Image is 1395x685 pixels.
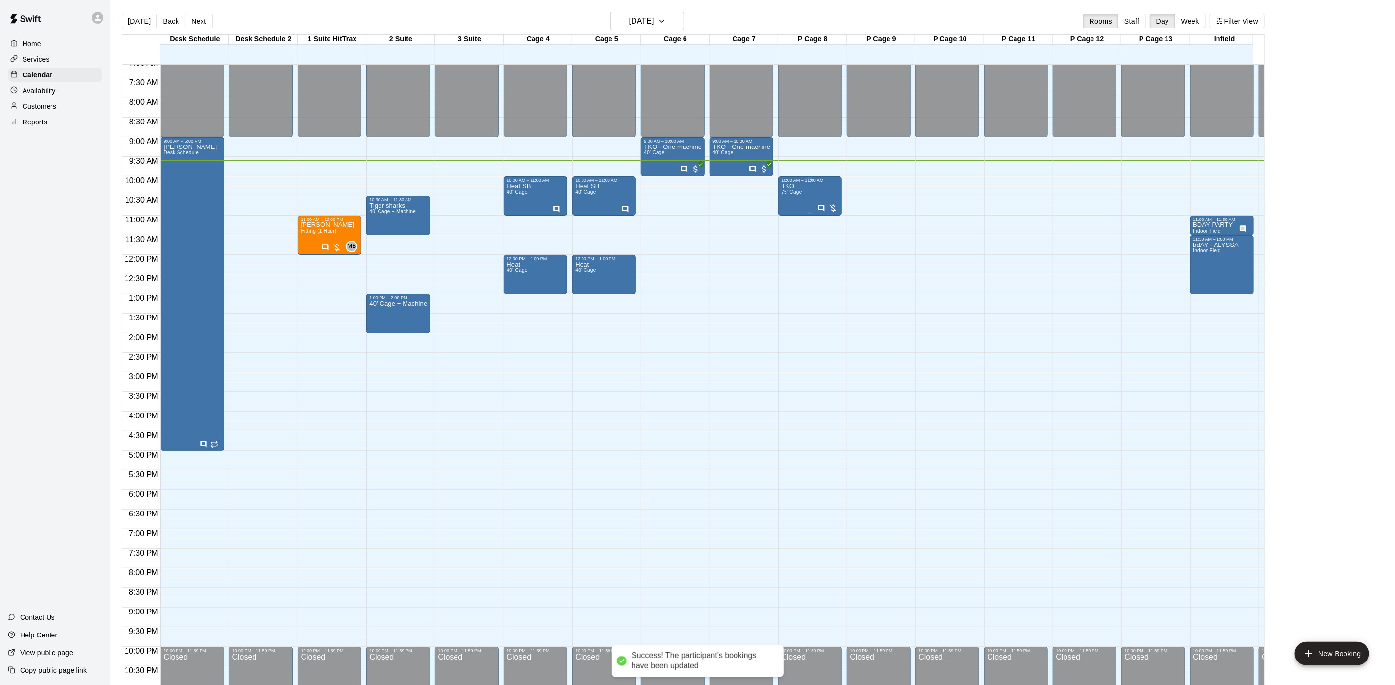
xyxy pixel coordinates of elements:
[301,648,358,653] div: 10:00 PM – 11:59 PM
[575,268,596,273] span: 40' Cage
[127,372,161,381] span: 3:00 PM
[301,228,336,234] span: Hitting (1 Hour)
[781,648,839,653] div: 10:00 PM – 11:59 PM
[438,648,496,653] div: 10:00 PM – 11:59 PM
[127,333,161,342] span: 2:00 PM
[781,189,802,195] span: 75' Cage
[1193,217,1251,222] div: 11:00 AM – 11:30 AM
[621,205,629,213] svg: Has notes
[850,648,908,653] div: 10:00 PM – 11:59 PM
[127,431,161,440] span: 4:30 PM
[641,35,710,44] div: Cage 6
[122,14,157,28] button: [DATE]
[366,35,435,44] div: 2 Suite
[122,255,160,263] span: 12:00 PM
[1190,216,1254,235] div: 11:00 AM – 11:30 AM: BDAY PARTY
[127,470,161,479] span: 5:30 PM
[369,648,427,653] div: 10:00 PM – 11:59 PM
[127,588,161,596] span: 8:30 PM
[20,648,73,658] p: View public page
[23,101,56,111] p: Customers
[127,412,161,420] span: 4:00 PM
[23,54,50,64] p: Services
[8,68,102,82] a: Calendar
[1190,235,1254,294] div: 11:30 AM – 1:00 PM: bdAY - ALYSSA
[1193,237,1251,242] div: 11:30 AM – 1:00 PM
[507,189,527,195] span: 40' Cage
[575,178,633,183] div: 10:00 AM – 11:00 AM
[127,314,161,322] span: 1:30 PM
[122,647,160,655] span: 10:00 PM
[435,35,504,44] div: 3 Suite
[1190,35,1259,44] div: Infield
[229,35,298,44] div: Desk Schedule 2
[298,216,361,255] div: 11:00 AM – 12:00 PM: Hitting (1 Hour)
[232,648,290,653] div: 10:00 PM – 11:59 PM
[575,189,596,195] span: 40' Cage
[8,83,102,98] div: Availability
[918,648,976,653] div: 10:00 PM – 11:59 PM
[127,78,161,87] span: 7:30 AM
[123,235,161,244] span: 11:30 AM
[210,440,218,448] span: Recurring event
[629,14,654,28] h6: [DATE]
[710,35,778,44] div: Cage 7
[127,568,161,577] span: 8:00 PM
[1239,225,1247,233] svg: Has notes
[8,115,102,129] a: Reports
[778,35,847,44] div: P Cage 8
[1193,228,1221,234] span: Indoor Field
[1083,14,1118,28] button: Rooms
[23,86,56,96] p: Availability
[1262,648,1319,653] div: 10:00 PM – 11:59 PM
[200,440,207,448] svg: Has notes
[127,451,161,459] span: 5:00 PM
[366,294,430,333] div: 1:00 PM – 2:00 PM: 40’ Cage + Machine
[346,241,357,252] div: Mike Badala
[644,139,702,144] div: 9:00 AM – 10:00 AM
[691,164,701,174] span: All customers have paid
[350,241,357,252] span: Mike Badala
[20,612,55,622] p: Contact Us
[127,294,161,302] span: 1:00 PM
[575,256,633,261] div: 12:00 PM – 1:00 PM
[8,99,102,114] div: Customers
[369,209,416,214] span: 40’ Cage + Machine
[504,255,567,294] div: 12:00 PM – 1:00 PM: Heat
[160,35,229,44] div: Desk Schedule
[1210,14,1265,28] button: Filter View
[20,665,87,675] p: Copy public page link
[680,165,688,173] svg: Has notes
[1053,35,1121,44] div: P Cage 12
[987,648,1045,653] div: 10:00 PM – 11:59 PM
[127,392,161,400] span: 3:30 PM
[507,256,564,261] div: 12:00 PM – 1:00 PM
[127,490,161,498] span: 6:00 PM
[156,14,185,28] button: Back
[915,35,984,44] div: P Cage 10
[298,35,366,44] div: 1 Suite HitTrax
[163,648,221,653] div: 10:00 PM – 11:59 PM
[8,36,102,51] div: Home
[369,295,427,300] div: 1:00 PM – 2:00 PM
[1121,35,1190,44] div: P Cage 13
[817,204,825,212] svg: Has notes
[507,268,527,273] span: 40' Cage
[632,651,774,671] div: Success! The participant's bookings have been updated
[127,353,161,361] span: 2:30 PM
[23,117,47,127] p: Reports
[749,165,757,173] svg: Has notes
[712,150,733,155] span: 40' Cage
[1056,648,1114,653] div: 10:00 PM – 11:59 PM
[301,217,358,222] div: 11:00 AM – 12:00 PM
[1150,14,1175,28] button: Day
[163,150,199,155] span: Desk Schedule
[366,196,430,235] div: 10:30 AM – 11:30 AM: Tiger sharks
[123,216,161,224] span: 11:00 AM
[127,549,161,557] span: 7:30 PM
[8,52,102,67] div: Services
[712,139,770,144] div: 9:00 AM – 10:00 AM
[644,150,664,155] span: 40' Cage
[127,529,161,538] span: 7:00 PM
